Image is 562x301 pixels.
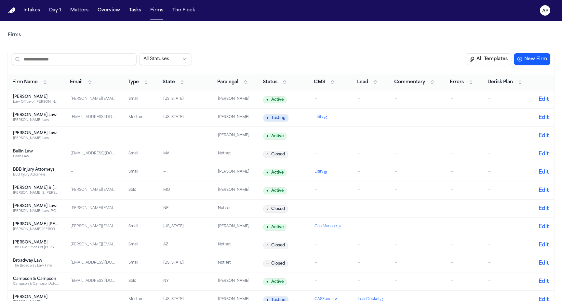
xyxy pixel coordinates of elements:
[395,115,440,120] div: —
[71,133,116,138] div: —
[314,224,347,229] a: Clio Manage
[447,77,477,87] button: Errors
[358,169,385,175] div: —
[450,79,464,85] span: Errors
[128,79,139,85] span: Type
[358,97,385,102] div: —
[266,97,269,102] span: ●
[263,242,288,249] span: Closed
[71,242,116,248] div: [PERSON_NAME][EMAIL_ADDRESS][DOMAIN_NAME]
[218,97,250,102] div: [PERSON_NAME]
[218,115,250,120] div: [PERSON_NAME]
[266,152,269,157] span: ○
[484,77,526,87] button: Derisk Plan
[539,241,549,249] button: Edit
[12,79,38,85] span: Firm Name
[71,279,116,284] div: [EMAIL_ADDRESS][DOMAIN_NAME]
[450,242,478,248] div: —
[263,169,287,176] span: Active
[488,242,528,248] div: —
[450,260,478,266] div: —
[13,185,59,190] div: [PERSON_NAME] & [PERSON_NAME]
[13,112,59,118] div: [PERSON_NAME] Law
[358,260,385,266] div: —
[128,279,153,284] div: Solo
[218,279,250,284] div: [PERSON_NAME]
[71,260,116,266] div: [EMAIL_ADDRESS][DOMAIN_NAME]
[450,151,478,157] div: —
[466,53,511,65] button: All Templates
[266,225,269,230] span: ●
[13,294,59,300] div: [PERSON_NAME]
[450,169,478,175] div: —
[128,115,153,120] div: Medium
[70,79,83,85] span: Email
[488,279,528,284] div: —
[163,115,207,120] div: [US_STATE]
[358,224,385,229] div: —
[488,206,528,211] div: —
[357,79,368,85] span: Lead
[488,79,513,85] span: Derisk Plan
[539,223,549,231] button: Edit
[266,188,269,193] span: ●
[71,115,116,120] div: [EMAIL_ADDRESS][DOMAIN_NAME]
[218,242,250,248] div: Not set
[71,97,116,102] div: [PERSON_NAME][EMAIL_ADDRESS][DOMAIN_NAME]
[13,118,59,123] div: [PERSON_NAME] Law
[395,206,440,211] div: —
[314,188,347,193] div: —
[266,170,269,175] span: ●
[488,151,528,157] div: —
[148,5,166,16] button: Firms
[163,97,207,102] div: [US_STATE]
[13,245,59,250] div: The Law Offices of [PERSON_NAME], PLLC
[128,260,153,266] div: Small
[218,206,250,211] div: Not set
[395,224,440,229] div: —
[218,133,250,138] div: [PERSON_NAME]
[13,99,59,104] div: Law Office of [PERSON_NAME]
[163,133,207,138] div: —
[358,188,385,193] div: —
[395,97,440,102] div: —
[314,133,347,138] div: —
[163,169,207,175] div: —
[358,242,385,248] div: —
[71,151,116,157] div: [EMAIL_ADDRESS][DOMAIN_NAME]
[450,115,478,120] div: —
[127,5,144,16] a: Tasks
[311,77,338,87] button: CMS
[395,260,440,266] div: —
[163,260,207,266] div: [US_STATE]
[218,224,250,229] div: [PERSON_NAME]
[128,97,153,102] div: Small
[163,151,207,157] div: MA
[13,227,59,232] div: [PERSON_NAME] [PERSON_NAME] Trial Attorneys
[95,5,123,16] button: Overview
[128,242,153,248] div: Small
[539,96,549,103] button: Edit
[450,97,478,102] div: —
[542,9,548,13] text: AP
[13,222,59,227] div: [PERSON_NAME] [PERSON_NAME]
[266,243,269,248] span: ○
[13,131,59,136] div: [PERSON_NAME] Law
[13,240,59,245] div: [PERSON_NAME]
[539,259,549,267] button: Edit
[170,5,198,16] a: The Flock
[47,5,64,16] a: Day 1
[314,115,347,120] a: Litify
[128,151,153,157] div: Small
[488,224,528,229] div: —
[13,94,59,99] div: [PERSON_NAME]
[314,97,347,102] div: —
[358,115,385,120] div: —
[488,115,528,120] div: —
[450,133,478,138] div: —
[13,276,59,281] div: Campson & Campson
[263,114,288,122] span: Testing
[13,281,59,286] div: Campson & Campson Attorneys at Law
